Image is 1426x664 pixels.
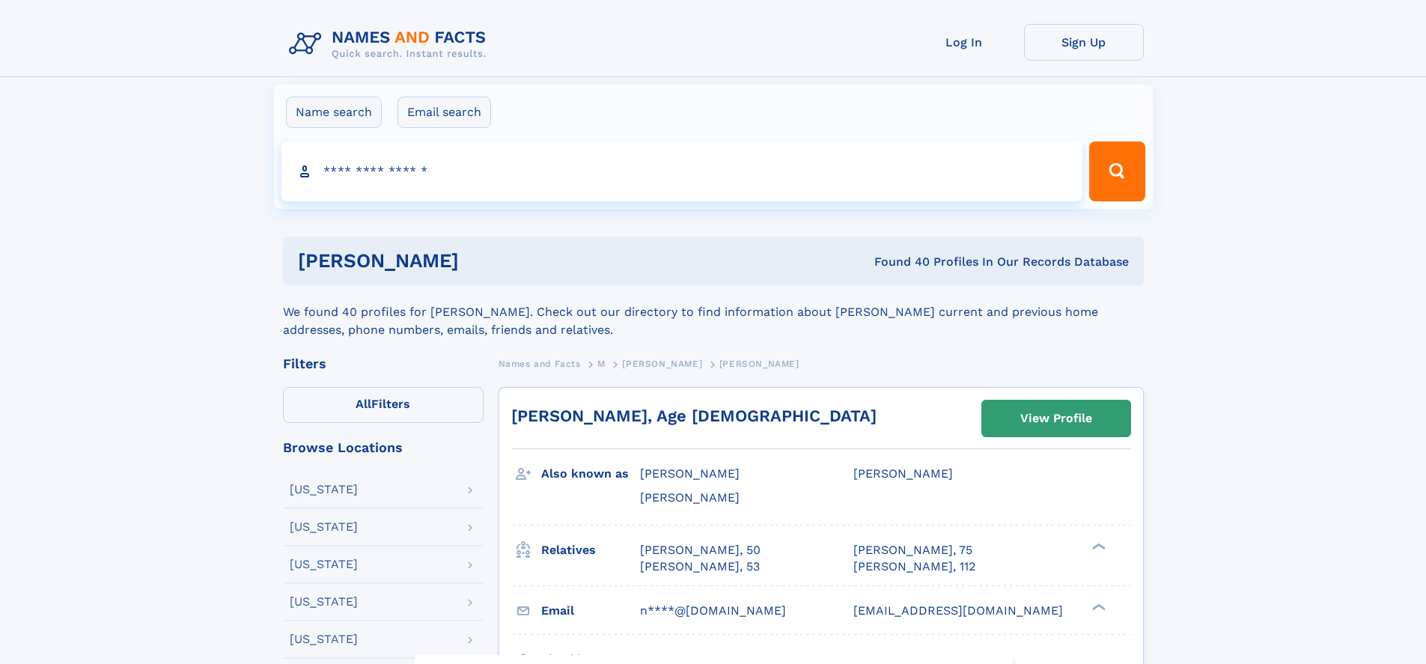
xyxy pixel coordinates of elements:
div: Browse Locations [283,441,484,454]
span: [EMAIL_ADDRESS][DOMAIN_NAME] [853,603,1063,618]
span: M [597,359,606,369]
span: [PERSON_NAME] [719,359,799,369]
input: search input [281,141,1083,201]
a: [PERSON_NAME], 112 [853,558,975,575]
a: View Profile [982,400,1130,436]
span: [PERSON_NAME] [640,490,740,505]
span: [PERSON_NAME] [853,466,953,481]
div: ❯ [1088,541,1106,551]
label: Email search [397,97,491,128]
a: [PERSON_NAME], 75 [853,542,972,558]
a: Log In [904,24,1024,61]
button: Search Button [1089,141,1145,201]
div: ❯ [1088,602,1106,612]
div: Filters [283,357,484,371]
h3: Email [541,598,640,624]
div: [US_STATE] [290,521,358,533]
div: Found 40 Profiles In Our Records Database [666,254,1129,270]
label: Filters [283,387,484,423]
a: [PERSON_NAME], 53 [640,558,760,575]
span: [PERSON_NAME] [640,466,740,481]
div: [US_STATE] [290,558,358,570]
div: [US_STATE] [290,596,358,608]
h3: Also known as [541,461,640,487]
span: [PERSON_NAME] [622,359,702,369]
div: We found 40 profiles for [PERSON_NAME]. Check out our directory to find information about [PERSON... [283,285,1144,339]
a: [PERSON_NAME], 50 [640,542,761,558]
div: View Profile [1020,401,1092,436]
span: All [356,397,371,411]
div: [US_STATE] [290,633,358,645]
a: [PERSON_NAME], Age [DEMOGRAPHIC_DATA] [511,406,877,425]
a: Names and Facts [499,354,581,373]
a: [PERSON_NAME] [622,354,702,373]
h3: Relatives [541,537,640,563]
a: M [597,354,606,373]
label: Name search [286,97,382,128]
img: Logo Names and Facts [283,24,499,64]
a: Sign Up [1024,24,1144,61]
div: [US_STATE] [290,484,358,496]
h1: [PERSON_NAME] [298,252,667,270]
